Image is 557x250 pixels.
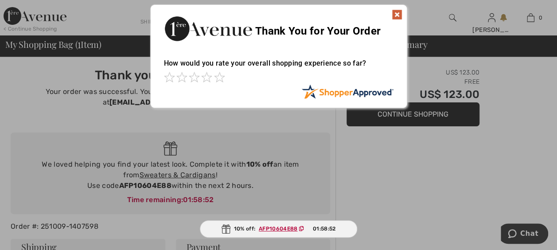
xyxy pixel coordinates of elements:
[255,25,381,37] span: Thank You for Your Order
[313,225,335,233] span: 01:58:52
[164,50,393,84] div: How would you rate your overall shopping experience so far?
[19,6,38,14] span: Chat
[164,14,253,43] img: Thank You for Your Order
[259,226,297,232] ins: AFP10604E88
[200,220,358,238] div: 10% off:
[222,224,230,234] img: Gift.svg
[392,9,402,20] img: x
